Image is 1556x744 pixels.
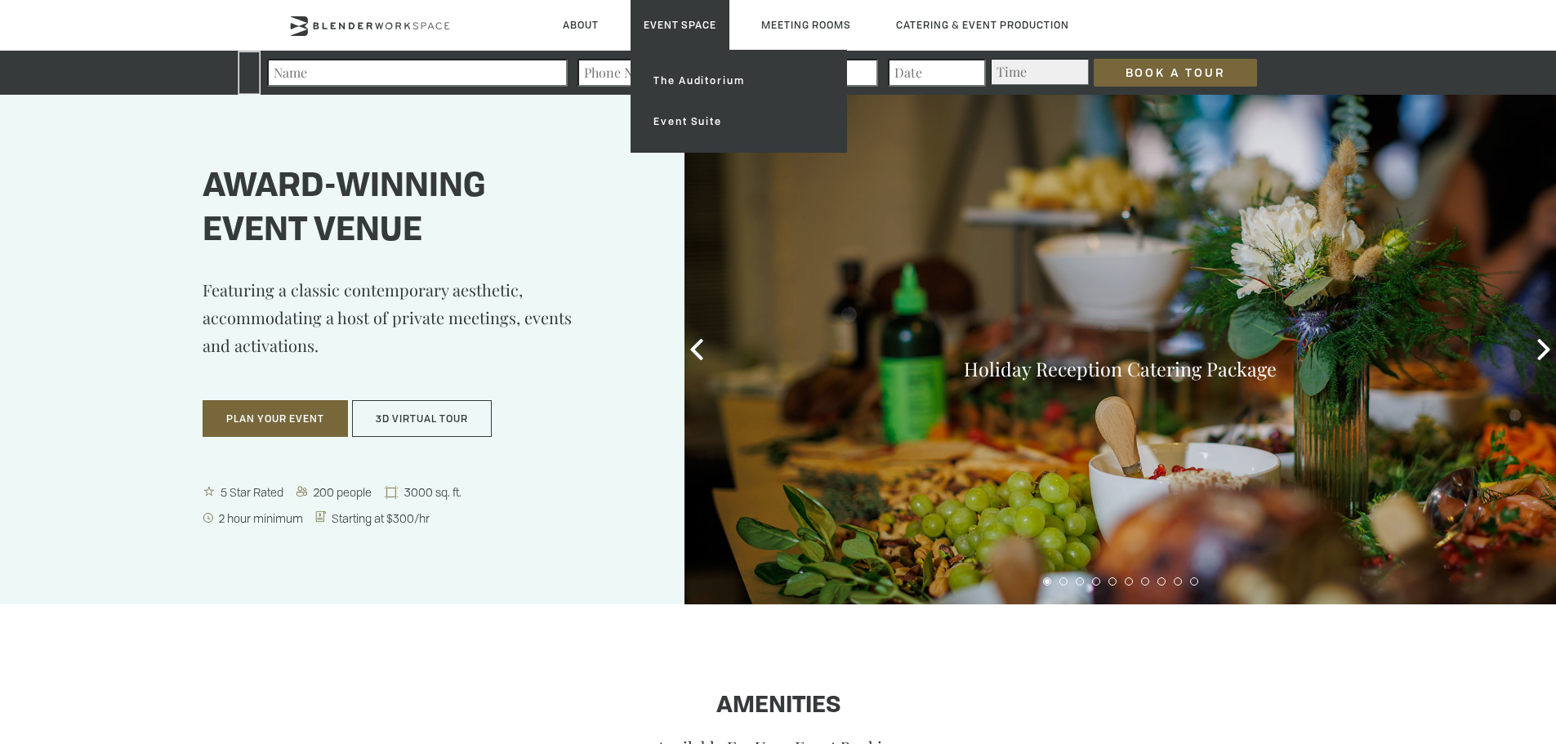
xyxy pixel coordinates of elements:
button: Plan Your Event [203,400,348,438]
span: 2 hour minimum [216,510,308,526]
h1: Amenities [288,693,1268,719]
span: 3000 sq. ft. [401,484,466,500]
a: Event Suite [640,101,836,142]
span: 5 Star Rated [217,484,288,500]
p: Featuring a classic contemporary aesthetic, accommodating a host of private meetings, events and ... [203,276,604,384]
span: Starting at $300/hr [328,510,435,526]
input: Book a Tour [1094,59,1257,87]
input: Date [888,59,986,87]
a: The Auditorium [640,60,836,101]
a: Holiday Reception Catering Package [964,356,1277,381]
input: Phone Number [577,59,878,87]
button: 3D Virtual Tour [352,400,492,438]
iframe: Chat Widget [1262,535,1556,744]
h1: Award-winning event venue [203,166,604,254]
span: 200 people [310,484,377,500]
input: Name [267,59,568,87]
